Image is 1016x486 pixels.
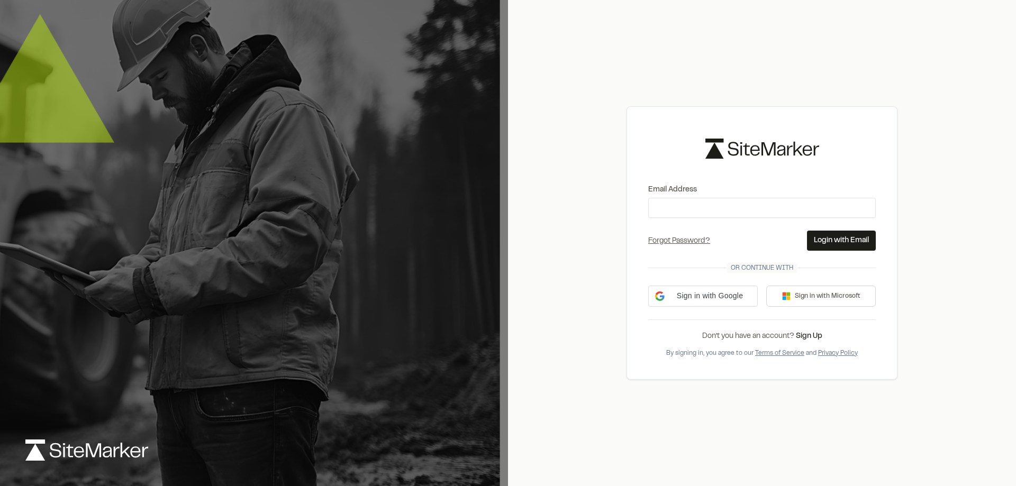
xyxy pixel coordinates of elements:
label: Email Address [648,184,876,196]
a: Forgot Password? [648,238,710,244]
span: Sign in with Google [669,290,751,301]
button: Sign in with Microsoft [766,286,876,307]
span: Or continue with [727,263,797,273]
div: Sign in with Google [648,286,758,307]
button: Privacy Policy [818,349,858,358]
div: Don’t you have an account? [648,331,876,342]
a: Sign Up [796,333,822,340]
button: Login with Email [807,231,876,251]
img: logo-white-rebrand.svg [25,439,148,461]
button: Terms of Service [755,349,804,358]
img: logo-black-rebrand.svg [705,139,819,158]
div: By signing in, you agree to our and [648,349,876,358]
